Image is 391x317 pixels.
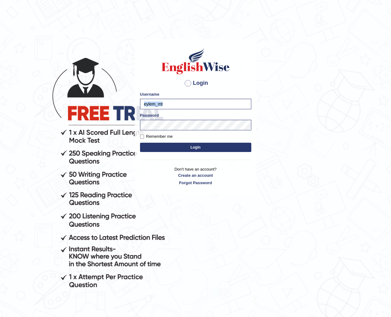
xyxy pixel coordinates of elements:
label: Username [140,91,159,97]
p: Don't have an account? [140,166,251,185]
h4: Login [140,78,251,88]
label: Remember me [140,133,173,140]
a: Forgot Password [140,180,251,186]
button: Login [140,143,251,152]
input: Remember me [140,135,144,139]
img: Logo of English Wise sign in for intelligent practice with AI [160,47,231,75]
label: Password [140,112,159,118]
a: Create an account [140,172,251,178]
